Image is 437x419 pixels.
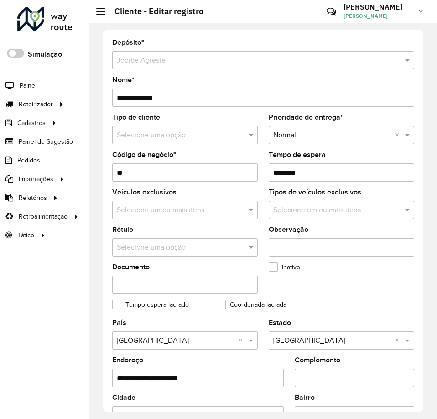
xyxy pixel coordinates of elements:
[112,262,150,272] label: Documento
[17,118,46,128] span: Cadastros
[112,149,176,160] label: Código de negócio
[343,3,412,11] h3: [PERSON_NAME]
[112,224,133,235] label: Rótulo
[269,262,300,272] label: Inativo
[269,224,308,235] label: Observação
[20,81,36,90] span: Painel
[217,300,286,309] label: Coordenada lacrada
[112,355,143,366] label: Endereço
[17,230,34,240] span: Tático
[239,335,246,346] span: Clear all
[19,137,73,147] span: Painel de Sugestão
[395,130,403,141] span: Clear all
[112,74,135,85] label: Nome
[295,355,340,366] label: Complemento
[322,2,341,21] a: Contato Rápido
[112,37,144,48] label: Depósito
[28,49,62,60] label: Simulação
[112,187,177,198] label: Veículos exclusivos
[19,174,53,184] span: Importações
[105,6,203,16] h2: Cliente - Editar registro
[19,100,53,109] span: Roteirizador
[269,149,326,160] label: Tempo de espera
[395,335,403,346] span: Clear all
[295,392,315,403] label: Bairro
[112,112,160,123] label: Tipo de cliente
[19,193,47,203] span: Relatórios
[112,317,126,328] label: País
[269,187,361,198] label: Tipos de veículos exclusivos
[112,392,135,403] label: Cidade
[19,212,68,221] span: Retroalimentação
[112,300,189,309] label: Tempo espera lacrado
[343,12,412,20] span: [PERSON_NAME]
[269,112,343,123] label: Prioridade de entrega
[269,317,291,328] label: Estado
[17,156,40,165] span: Pedidos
